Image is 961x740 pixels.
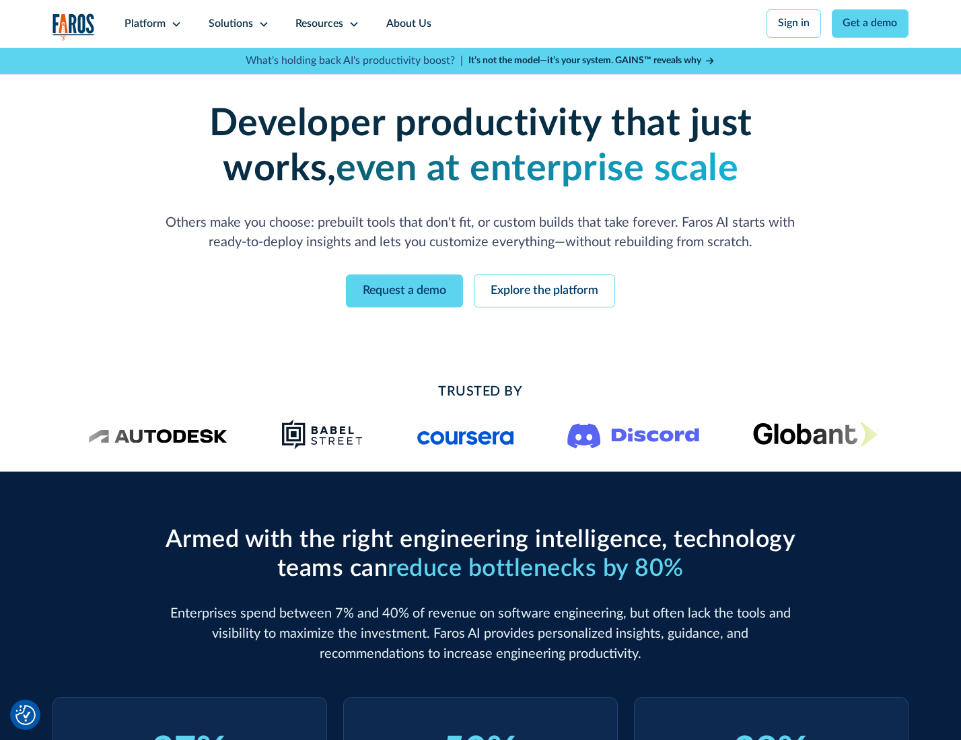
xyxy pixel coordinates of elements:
[567,420,699,449] img: Logo of the communication platform Discord.
[468,56,701,65] strong: It’s not the model—it’s your system. GAINS™ reveals why
[124,16,166,32] div: Platform
[388,556,684,581] span: reduce bottlenecks by 80%
[753,422,878,447] img: Globant's logo
[417,424,513,445] img: Logo of the online learning platform Coursera.
[159,382,802,402] h2: Trusted By
[474,274,615,307] a: Explore the platform
[159,525,802,583] h2: Armed with the right engineering intelligence, technology teams can
[15,705,36,725] img: Revisit consent button
[346,274,463,307] a: Request a demo
[159,604,802,664] p: Enterprises spend between 7% and 40% of revenue on software engineering, but often lack the tools...
[295,16,343,32] div: Resources
[468,54,716,68] a: It’s not the model—it’s your system. GAINS™ reveals why
[832,9,909,38] a: Get a demo
[88,425,227,443] img: Logo of the design software company Autodesk.
[159,213,802,254] p: Others make you choose: prebuilt tools that don't fit, or custom builds that take forever. Faros ...
[246,53,463,69] p: What's holding back AI's productivity boost? |
[52,13,96,41] a: home
[209,105,752,188] strong: Developer productivity that just works,
[281,418,363,451] img: Babel Street logo png
[15,705,36,725] button: Cookie Settings
[767,9,821,38] a: Sign in
[52,13,96,41] img: Logo of the analytics and reporting company Faros.
[209,16,253,32] div: Solutions
[336,150,738,188] strong: even at enterprise scale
